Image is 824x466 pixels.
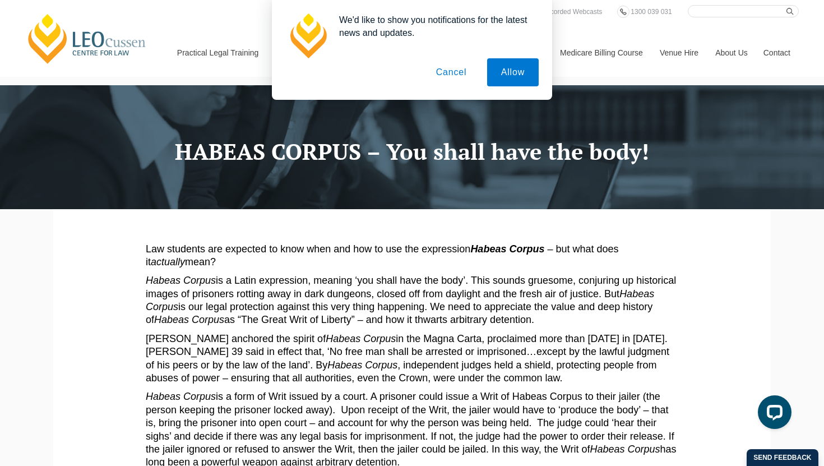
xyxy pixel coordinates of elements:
[146,275,216,286] em: Habeas Corpus
[62,139,762,164] h1: HABEAS CORPUS – You shall have the body!
[487,58,539,86] button: Allow
[167,314,224,325] em: beas Corpus
[422,58,481,86] button: Cancel
[330,13,539,39] div: We'd like to show you notifications for the latest news and updates.
[146,274,678,327] p: is a Latin expression, meaning ‘you shall have the body’. This sounds gruesome, conjuring up hist...
[590,444,660,455] em: Habeas Corpus
[285,13,330,58] img: notification icon
[146,243,678,269] p: Law students are expected to know when and how to use the expression – but what does it mean?
[470,243,544,255] em: Habeas Corpus
[146,391,216,402] em: Habeas Corpus
[327,359,397,371] em: Habeas Corpus
[326,333,396,344] em: Habeas Corpus
[146,333,678,385] p: [PERSON_NAME] anchored the spirit of in the Magna Carta, proclaimed more than [DATE] in [DATE]. [...
[154,314,167,325] em: Ha
[749,391,796,438] iframe: LiveChat chat widget
[151,256,185,267] em: actually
